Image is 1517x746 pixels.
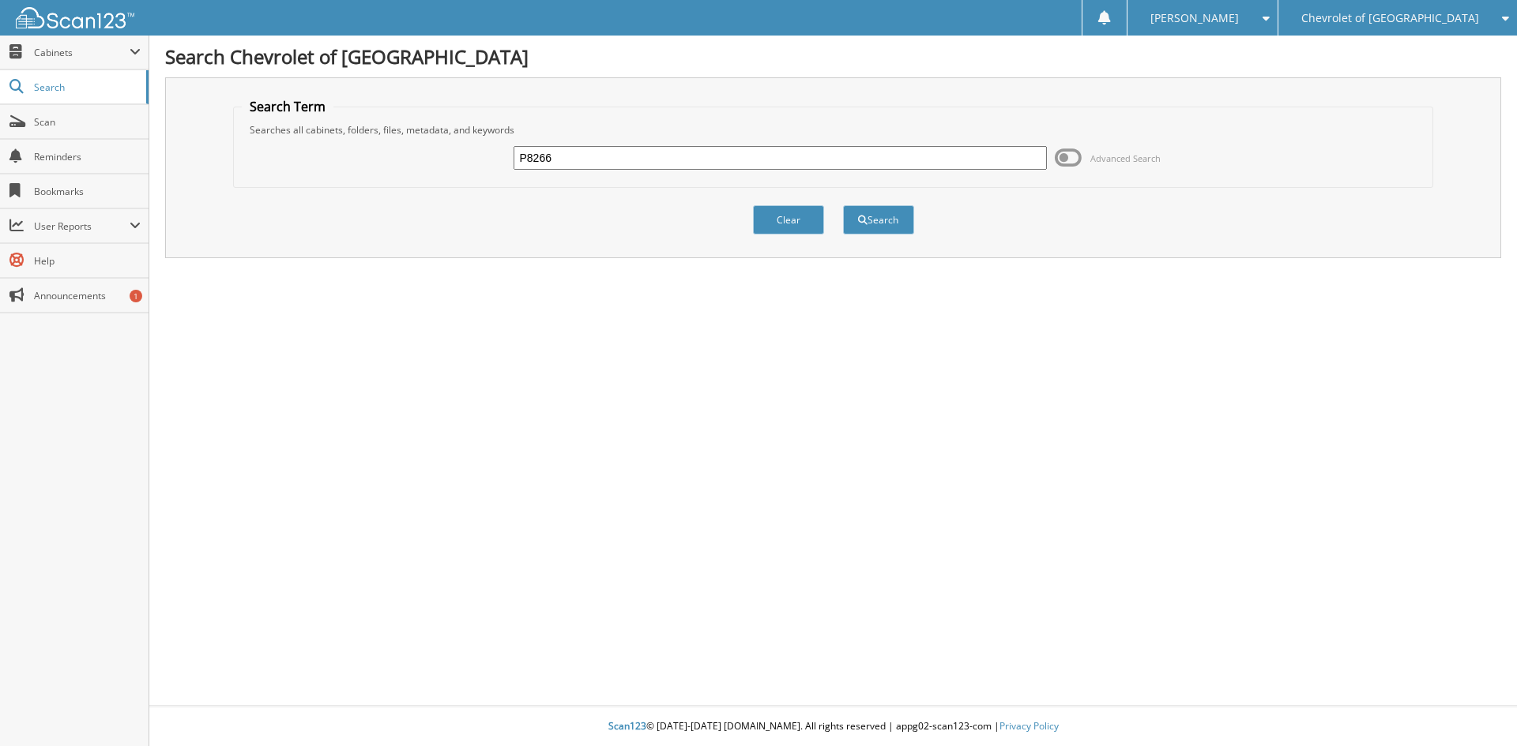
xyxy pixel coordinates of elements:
[1438,670,1517,746] iframe: Chat Widget
[34,254,141,268] span: Help
[34,185,141,198] span: Bookmarks
[165,43,1501,69] h1: Search Chevrolet of [GEOGRAPHIC_DATA]
[999,719,1059,733] a: Privacy Policy
[149,707,1517,746] div: © [DATE]-[DATE] [DOMAIN_NAME]. All rights reserved | appg02-scan123-com |
[1301,13,1479,23] span: Chevrolet of [GEOGRAPHIC_DATA]
[34,289,141,302] span: Announcements
[1150,13,1239,23] span: [PERSON_NAME]
[242,98,333,115] legend: Search Term
[242,123,1425,137] div: Searches all cabinets, folders, files, metadata, and keywords
[16,7,134,28] img: scan123-logo-white.svg
[130,290,142,302] div: 1
[34,150,141,163] span: Reminders
[843,205,914,234] button: Search
[608,719,646,733] span: Scan123
[34,81,138,94] span: Search
[34,115,141,129] span: Scan
[753,205,824,234] button: Clear
[34,46,130,59] span: Cabinets
[1090,152,1161,164] span: Advanced Search
[34,219,130,233] span: User Reports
